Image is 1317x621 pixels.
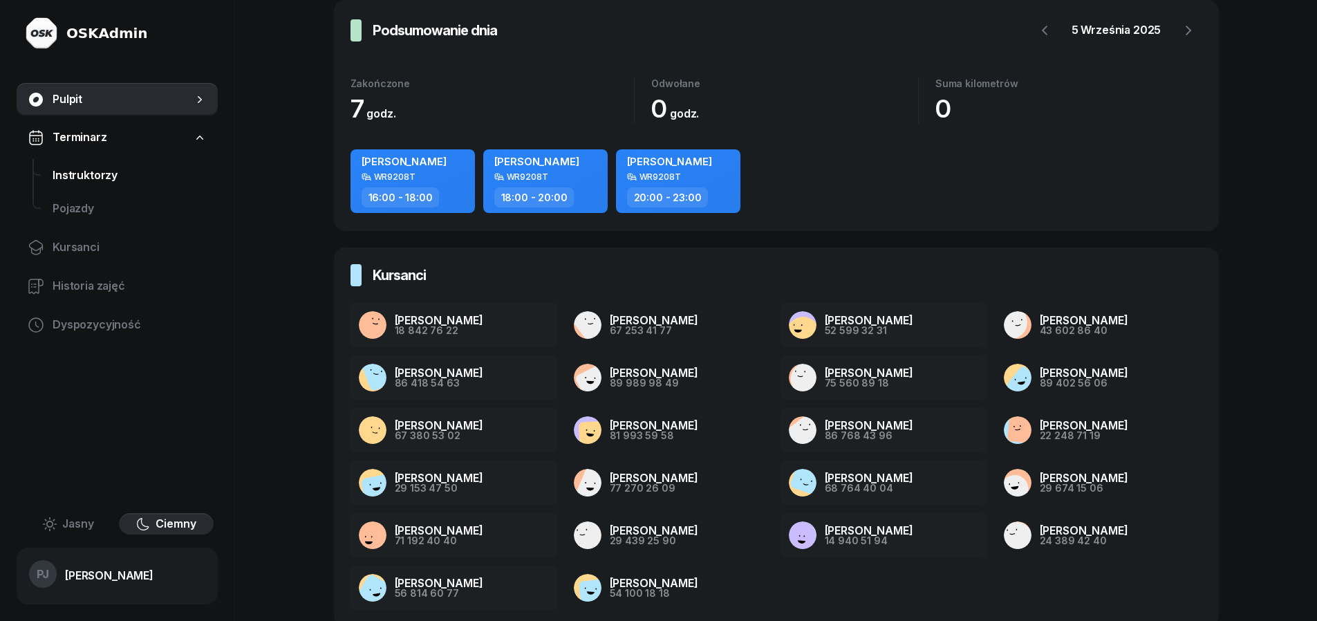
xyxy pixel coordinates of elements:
div: [PERSON_NAME] [610,420,698,431]
a: Historia zajęć [17,270,218,303]
div: [PERSON_NAME] [1040,315,1128,326]
div: 81 993 59 58 [610,431,698,441]
div: 71 192 40 40 [395,536,483,546]
div: 14 940 51 94 [825,536,913,546]
div: [PERSON_NAME] [395,577,483,588]
div: 68 764 40 04 [825,483,913,493]
small: godz. [366,106,395,120]
div: 86 768 43 96 [825,431,913,441]
div: 0 [935,95,1202,122]
span: PJ [37,568,50,580]
div: [PERSON_NAME] [825,525,913,536]
div: 20:00 - 23:00 [627,187,709,207]
a: Terminarz [17,122,218,154]
div: [PERSON_NAME] [610,525,698,536]
div: [PERSON_NAME] [825,367,913,378]
img: logo-light@2x.png [25,17,58,50]
div: 22 248 71 19 [1040,431,1128,441]
span: Dyspozycyjność [53,316,207,334]
a: Instruktorzy [41,159,218,192]
a: Kursanci [17,231,218,264]
div: WR9208T [507,172,548,181]
h3: Podsumowanie dnia [373,19,497,41]
div: [PERSON_NAME] [395,525,483,536]
div: 5 września 2025 [1067,21,1166,39]
div: 67 380 53 02 [395,431,483,441]
div: OSKAdmin [66,24,147,43]
div: [PERSON_NAME] [395,420,483,431]
span: Terminarz [53,129,107,147]
div: WR9208T [374,172,415,181]
span: Pojazdy [53,200,207,218]
span: [PERSON_NAME] [494,155,579,168]
div: 86 418 54 63 [395,378,483,388]
small: godz. [670,106,699,120]
div: 29 439 25 90 [610,536,698,546]
span: Ciemny [156,515,196,533]
h3: Kursanci [373,264,426,286]
div: 54 100 18 18 [610,588,698,598]
div: 29 153 47 50 [395,483,483,493]
div: [PERSON_NAME] [825,472,913,483]
div: [PERSON_NAME] [395,315,483,326]
div: [PERSON_NAME] [610,315,698,326]
div: 52 599 32 31 [825,326,913,335]
div: 75 560 89 18 [825,378,913,388]
a: Pulpit [17,83,218,116]
button: Ciemny [119,513,214,535]
div: [PERSON_NAME] [65,570,153,581]
div: 89 402 56 06 [1040,378,1128,388]
span: Kursanci [53,239,207,257]
div: [PERSON_NAME] [825,420,913,431]
div: Zakończone [351,77,635,89]
a: Dyspozycyjność [17,308,218,342]
span: Pulpit [53,91,193,109]
div: 43 602 86 40 [1040,326,1128,335]
div: Suma kilometrów [935,77,1202,89]
span: [PERSON_NAME] [362,155,447,168]
span: Jasny [62,515,94,533]
div: 77 270 26 09 [610,483,698,493]
div: 89 989 98 49 [610,378,698,388]
button: Jasny [21,513,116,535]
div: [PERSON_NAME] [1040,367,1128,378]
div: [PERSON_NAME] [395,472,483,483]
div: [PERSON_NAME] [1040,525,1128,536]
div: [PERSON_NAME] [610,367,698,378]
a: Pojazdy [41,192,218,225]
div: [PERSON_NAME] [610,577,698,588]
div: [PERSON_NAME] [395,367,483,378]
div: 56 814 60 77 [395,588,483,598]
span: Instruktorzy [53,167,207,185]
div: 24 389 42 40 [1040,536,1128,546]
div: [PERSON_NAME] [610,472,698,483]
span: 0 [651,93,706,124]
div: [PERSON_NAME] [825,315,913,326]
div: 16:00 - 18:00 [362,187,440,207]
div: [PERSON_NAME] [1040,472,1128,483]
div: 29 674 15 06 [1040,483,1128,493]
div: 18 842 76 22 [395,326,483,335]
div: 18:00 - 20:00 [494,187,575,207]
span: [PERSON_NAME] [627,155,712,168]
span: 7 [351,93,403,124]
div: [PERSON_NAME] [1040,420,1128,431]
span: Historia zajęć [53,277,207,295]
div: WR9208T [639,172,681,181]
div: Odwołane [651,77,918,89]
div: 67 253 41 77 [610,326,698,335]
